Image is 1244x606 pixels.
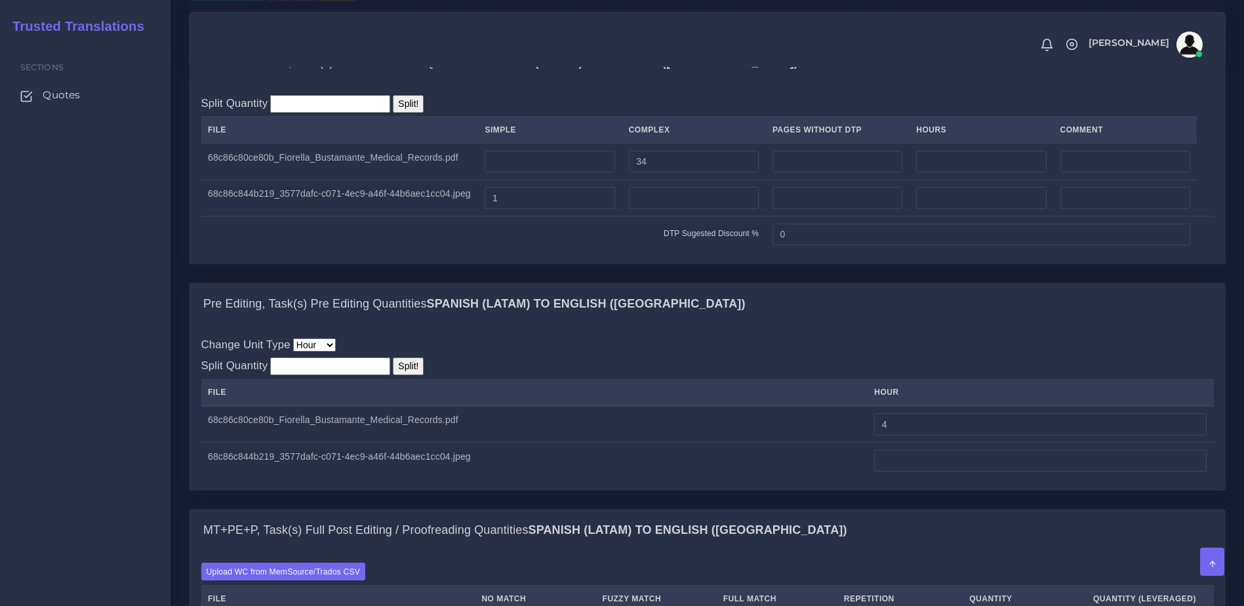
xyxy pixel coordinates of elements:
div: Pre Editing, Task(s) Pre Editing QuantitiesSpanish (Latam) TO English ([GEOGRAPHIC_DATA]) [190,283,1225,325]
td: 68c86c844b219_3577dafc-c071-4ec9-a46f-44b6aec1cc04.jpeg [201,180,478,216]
a: Trusted Translations [3,16,144,37]
h4: Pre Editing, Task(s) Pre Editing Quantities [203,297,746,312]
span: Sections [20,62,64,72]
th: Pages Without DTP [765,117,909,144]
input: Split! [393,357,424,375]
th: hour [868,379,1214,406]
td: 68c86c80ce80b_Fiorella_Bustamante_Medical_Records.pdf [201,143,478,180]
input: Split! [393,95,424,113]
td: 68c86c844b219_3577dafc-c071-4ec9-a46f-44b6aec1cc04.jpeg [201,443,868,479]
h4: MT+PE+P, Task(s) Full Post Editing / Proofreading Quantities [203,523,847,538]
th: Hours [910,117,1053,144]
div: MT+PE+P, Task(s) Full Post Editing / Proofreading QuantitiesSpanish (Latam) TO English ([GEOGRAPH... [190,510,1225,552]
th: Complex [622,117,765,144]
span: Quotes [43,88,80,102]
label: Upload WC from MemSource/Trados CSV [201,563,366,580]
img: avatar [1176,31,1203,58]
b: Spanish (Latam) TO English ([GEOGRAPHIC_DATA]) [427,297,746,310]
a: Quotes [10,81,161,109]
label: DTP Sugested Discount % [664,228,759,239]
a: [PERSON_NAME]avatar [1082,31,1207,58]
th: Comment [1053,117,1197,144]
th: File [201,117,478,144]
span: [PERSON_NAME] [1089,38,1169,47]
td: 68c86c80ce80b_Fiorella_Bustamante_Medical_Records.pdf [201,406,868,443]
div: Pre Editing, Task(s) Pre Editing QuantitiesSpanish (Latam) TO English ([GEOGRAPHIC_DATA]) [190,325,1225,490]
h2: Trusted Translations [3,18,144,34]
th: File [201,379,868,406]
label: Split Quantity [201,95,268,111]
div: DTP Recreation, Task(s) DTP Recreation QuantitiesSpanish (Latam) TO English ([GEOGRAPHIC_DATA]) [190,83,1225,264]
th: Simple [478,117,622,144]
label: Change Unit Type [201,336,291,353]
label: Split Quantity [201,357,268,374]
b: Spanish (Latam) TO English ([GEOGRAPHIC_DATA]) [529,523,847,536]
b: Spanish (Latam) TO English ([GEOGRAPHIC_DATA]) [479,56,798,69]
